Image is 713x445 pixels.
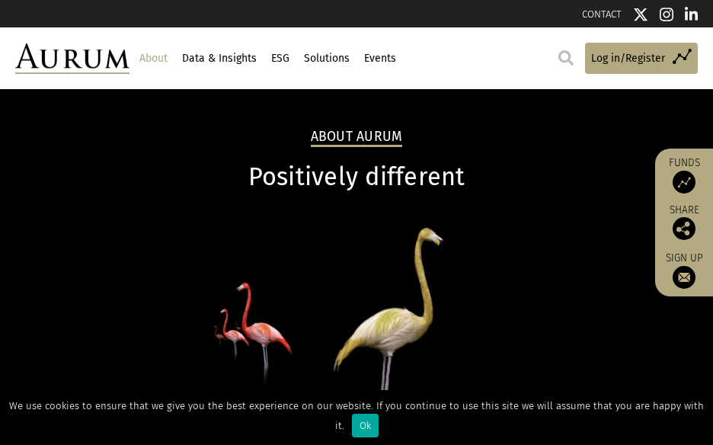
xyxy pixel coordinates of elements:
h1: Positively different [15,162,698,192]
img: Access Funds [673,171,695,194]
a: Data & Insights [180,46,258,72]
h2: About Aurum [311,129,403,147]
img: Share this post [673,217,695,240]
img: Aurum [15,43,129,75]
a: Log in/Register [585,43,698,74]
a: Funds [663,156,705,194]
div: Ok [352,414,379,437]
a: About [137,46,169,72]
img: Linkedin icon [685,7,699,22]
a: CONTACT [582,8,622,20]
div: Share [663,205,705,240]
a: Solutions [302,46,351,72]
img: search.svg [558,50,574,66]
span: Log in/Register [591,50,665,67]
img: Instagram icon [660,7,673,22]
img: Sign up to our newsletter [673,266,695,289]
a: Events [362,46,398,72]
a: Sign up [663,251,705,289]
img: Twitter icon [633,7,648,22]
a: ESG [269,46,291,72]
